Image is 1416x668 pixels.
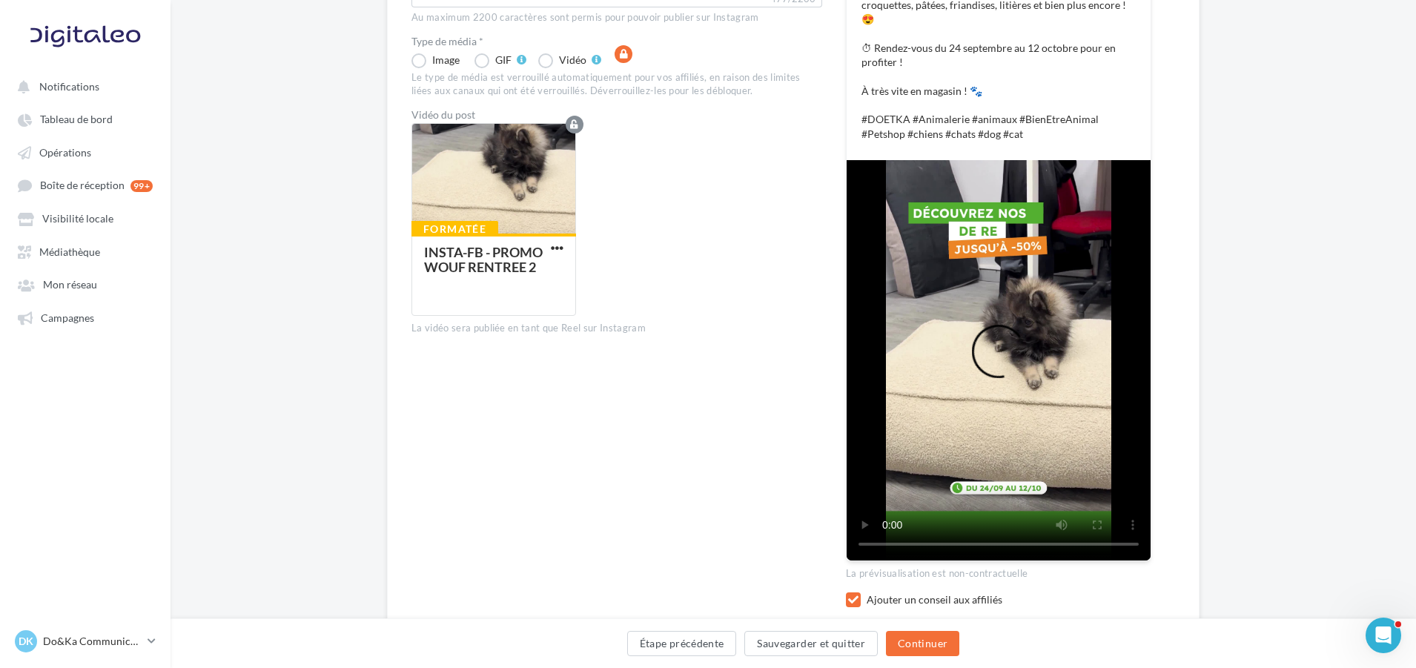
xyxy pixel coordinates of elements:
[41,311,94,324] span: Campagnes
[43,279,97,291] span: Mon réseau
[130,180,153,192] div: 99+
[411,221,498,237] div: Formatée
[9,105,162,132] a: Tableau de bord
[886,631,959,656] button: Continuer
[39,80,99,93] span: Notifications
[39,245,100,258] span: Médiathèque
[846,617,1151,627] div: Conseil pour mes affiliés
[9,238,162,265] a: Médiathèque
[495,55,512,65] div: GIF
[9,73,156,99] button: Notifications
[40,179,125,192] span: Boîte de réception
[9,205,162,231] a: Visibilité locale
[9,304,162,331] a: Campagnes
[424,244,543,275] div: INSTA-FB - PROMO WOUF RENTREE 2
[42,213,113,225] span: Visibilité locale
[559,55,586,65] div: Vidéo
[19,634,33,649] span: DK
[411,11,822,24] div: Au maximum 2200 caractères sont permis pour pouvoir publier sur Instagram
[627,631,737,656] button: Étape précédente
[43,634,142,649] p: Do&Ka Communication
[1366,618,1401,653] iframe: Intercom live chat
[846,561,1151,581] div: La prévisualisation est non-contractuelle
[411,71,822,98] div: Le type de média est verrouillé automatiquement pour vos affiliés, en raison des limites liées au...
[40,113,113,126] span: Tableau de bord
[411,36,822,47] label: Type de média *
[744,631,878,656] button: Sauvegarder et quitter
[867,592,1151,606] div: Ajouter un conseil aux affiliés
[9,171,162,199] a: Boîte de réception 99+
[39,146,91,159] span: Opérations
[432,55,460,65] div: Image
[411,322,822,335] div: La vidéo sera publiée en tant que Reel sur Instagram
[411,110,822,120] div: Vidéo du post
[9,271,162,297] a: Mon réseau
[12,627,159,655] a: DK Do&Ka Communication
[9,139,162,165] a: Opérations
